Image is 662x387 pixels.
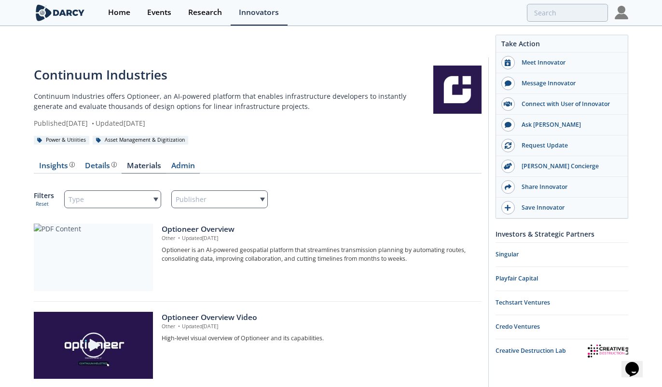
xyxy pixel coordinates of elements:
[496,294,628,311] a: Techstart Ventures
[496,226,628,242] div: Investors & Strategic Partners
[69,193,84,206] span: Type
[34,312,482,379] a: Video Content Optioneer Overview Video Other •Updated[DATE] High-level visual overview of Optione...
[496,270,628,287] a: Playfair Capital
[162,224,475,235] div: Optioneer Overview
[122,162,166,173] a: Materials
[85,162,117,170] div: Details
[147,9,171,16] div: Events
[496,298,628,307] div: Techstart Ventures
[34,4,86,21] img: logo-wide.svg
[111,162,117,167] img: information.svg
[34,91,433,111] p: Continuum Industries offers Optioneer, an AI-powered platform that enables infrastructure develop...
[515,100,623,108] div: Connect with User of Innovator
[108,9,130,16] div: Home
[239,9,279,16] div: Innovators
[162,312,475,323] div: Optioneer Overview Video
[162,323,475,331] p: Other Updated [DATE]
[496,343,628,360] a: Creative Destruction Lab Creative Destruction Lab
[515,203,623,212] div: Save Innovator
[34,162,80,173] a: Insights
[162,246,475,264] p: Optioneer is an AI-powered geospatial platform that streamlines transmission planning by automati...
[588,345,628,358] img: Creative Destruction Lab
[496,319,628,335] a: Credo Ventures
[34,66,433,84] div: Continuum Industries
[496,39,628,53] div: Take Action
[162,334,475,343] p: High-level visual overview of Optioneer and its capabilities.
[515,162,623,171] div: [PERSON_NAME] Concierge
[496,347,588,355] div: Creative Destruction Lab
[90,119,96,128] span: •
[496,198,628,218] button: Save Innovator
[93,136,188,145] div: Asset Management & Digitization
[515,183,623,191] div: Share Innovator
[515,58,623,67] div: Meet Innovator
[34,312,153,379] img: Video Content
[496,246,628,263] a: Singular
[80,162,122,173] a: Details
[515,79,623,88] div: Message Innovator
[34,224,482,291] a: PDF Content Optioneer Overview Other •Updated[DATE] Optioneer is an AI-powered geospatial platfor...
[64,190,161,208] div: Type
[177,323,182,330] span: •
[162,235,475,242] p: Other Updated [DATE]
[496,250,628,259] div: Singular
[176,193,207,206] span: Publisher
[496,274,628,283] div: Playfair Capital
[171,190,268,208] div: Publisher
[69,162,75,167] img: information.svg
[496,322,628,331] div: Credo Ventures
[188,9,222,16] div: Research
[527,4,608,22] input: Advanced Search
[177,235,182,241] span: •
[615,6,628,19] img: Profile
[515,120,623,129] div: Ask [PERSON_NAME]
[34,136,89,145] div: Power & Utilities
[515,141,623,150] div: Request Update
[34,118,433,128] div: Published [DATE] Updated [DATE]
[80,332,107,359] img: play-chapters-gray.svg
[166,162,200,173] a: Admin
[39,162,75,170] div: Insights
[34,190,54,200] p: Filters
[621,348,652,377] iframe: chat widget
[36,200,49,208] button: Reset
